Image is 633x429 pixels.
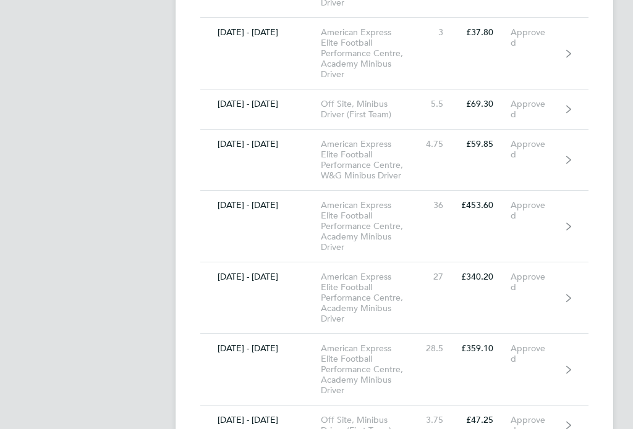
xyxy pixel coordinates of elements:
div: £69.30 [461,99,511,109]
div: 3.75 [422,415,461,425]
div: [DATE] - [DATE] [200,200,321,210]
a: [DATE] - [DATE]American Express Elite Football Performance Centre, Academy Minibus Driver3£37.80A... [200,18,588,90]
a: [DATE] - [DATE]American Express Elite Football Performance Centre, Academy Minibus Driver28.5£359... [200,334,588,406]
div: American Express Elite Football Performance Centre, W&G Minibus Driver [321,139,422,181]
div: [DATE] - [DATE] [200,415,321,425]
div: 27 [422,272,461,282]
div: £359.10 [461,343,511,354]
div: Approved [511,343,565,364]
div: £340.20 [461,272,511,282]
div: [DATE] - [DATE] [200,27,321,38]
div: £37.80 [461,27,511,38]
div: 3 [422,27,461,38]
div: 36 [422,200,461,210]
a: [DATE] - [DATE]Off Site, Minibus Driver (First Team)5.5£69.30Approved [200,90,588,130]
div: Off Site, Minibus Driver (First Team) [321,99,422,120]
a: [DATE] - [DATE]American Express Elite Football Performance Centre, Academy Minibus Driver27£340.2... [200,262,588,334]
div: 28.5 [422,343,461,354]
div: Approved [511,200,565,221]
div: 5.5 [422,99,461,109]
div: [DATE] - [DATE] [200,99,321,109]
div: [DATE] - [DATE] [200,272,321,282]
div: 4.75 [422,139,461,149]
div: [DATE] - [DATE] [200,343,321,354]
div: £59.85 [461,139,511,149]
div: American Express Elite Football Performance Centre, Academy Minibus Driver [321,200,422,252]
div: £47.25 [461,415,511,425]
div: Approved [511,99,565,120]
div: Approved [511,139,565,160]
div: American Express Elite Football Performance Centre, Academy Minibus Driver [321,272,422,324]
div: [DATE] - [DATE] [200,139,321,149]
div: £453.60 [461,200,511,210]
a: [DATE] - [DATE]American Express Elite Football Performance Centre, Academy Minibus Driver36£453.6... [200,191,588,262]
a: [DATE] - [DATE]American Express Elite Football Performance Centre, W&G Minibus Driver4.75£59.85Ap... [200,130,588,191]
div: American Express Elite Football Performance Centre, Academy Minibus Driver [321,343,422,396]
div: Approved [511,27,565,48]
div: American Express Elite Football Performance Centre, Academy Minibus Driver [321,27,422,80]
div: Approved [511,272,565,293]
